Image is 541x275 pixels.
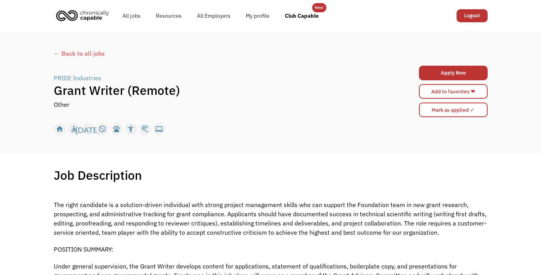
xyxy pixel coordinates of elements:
[277,3,326,28] a: Club Capable
[127,123,135,135] div: accessibility
[54,7,115,24] a: home
[70,123,78,135] div: accessible
[419,103,488,117] input: Mark as applied ✓
[419,101,488,119] form: Mark as applied form
[115,3,148,28] a: All jobs
[54,167,142,183] h1: Job Description
[54,100,69,109] div: Other
[148,3,189,28] a: Resources
[189,3,238,28] a: All Employers
[54,83,379,98] h1: Grant Writer (Remote)
[76,123,101,135] div: [DATE]
[98,123,106,135] div: not_interested
[457,9,488,22] a: Logout
[56,123,64,135] div: home
[54,49,488,58] a: ← Back to all jobs
[54,191,488,237] p: The right candidate is a solution-driven individual with strong project management skills who can...
[238,3,277,28] a: My profile
[155,123,163,135] div: computer
[419,66,488,80] a: Apply Now
[113,123,121,135] div: pets
[54,73,101,83] div: PRIDE Industries
[315,3,324,12] div: New!
[54,73,103,83] a: PRIDE Industries
[419,84,488,99] a: Add to favorites ❤
[54,7,111,24] img: Chronically Capable logo
[54,245,488,254] p: POSITION SUMMARY:
[141,123,149,135] div: hearing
